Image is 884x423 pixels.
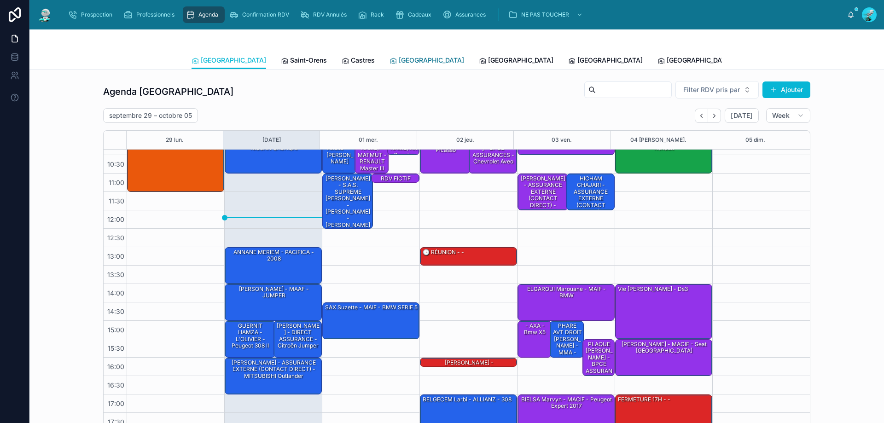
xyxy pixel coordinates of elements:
[324,174,372,236] div: [PERSON_NAME] - S.A.S. SUPREME [PERSON_NAME] - [PERSON_NAME] - [PERSON_NAME] Model Y
[105,271,127,278] span: 13:30
[440,6,492,23] a: Assurances
[373,174,419,203] div: RDV FICTIF Armel Banzadio 6 13 65 08 00 - - 308
[225,137,321,173] div: [PERSON_NAME] - PACIFICA - NISSAN QASHQAI
[355,137,388,173] div: [PERSON_NAME] - MATMUT - RENAULT Master III Phase 3 Traction Fourgon L2H2 3.3T 2.3 dCi 16V moyen ...
[552,322,583,363] div: PHARE AVT DROIT [PERSON_NAME] - MMA - classe A
[61,5,847,25] div: scrollable content
[324,138,355,166] div: HERETE Axelle - - [PERSON_NAME]
[225,248,321,284] div: ANNANE MERIEM - PACIFICA - 2008
[550,321,583,357] div: PHARE AVT DROIT [PERSON_NAME] - MMA - classe A
[616,284,712,339] div: Vie [PERSON_NAME] - Ds3
[105,252,127,260] span: 13:00
[227,359,321,380] div: [PERSON_NAME] - ASSURANCE EXTERNE (CONTACT DIRECT) - MITSUBISHI Outlander
[297,6,353,23] a: RDV Annulés
[519,322,551,337] div: - AXA - bmw x5
[109,111,192,120] h2: septembre 29 – octobre 05
[519,285,614,300] div: ELGAROUI Marouane - MAIF - BMW
[166,131,184,149] button: 29 lun.
[371,11,384,18] span: Rack
[121,6,181,23] a: Professionnels
[479,52,553,70] a: [GEOGRAPHIC_DATA]
[616,340,712,376] div: [PERSON_NAME] - MACIF - seat [GEOGRAPHIC_DATA]
[106,179,127,186] span: 11:00
[81,11,112,18] span: Prospection
[105,344,127,352] span: 15:30
[408,11,431,18] span: Cadeaux
[772,111,790,120] span: Week
[359,131,378,149] button: 01 mer.
[583,340,614,376] div: PLAQUE [PERSON_NAME] - BPCE ASSURANCES - C4
[577,56,643,65] span: [GEOGRAPHIC_DATA]
[323,174,372,228] div: [PERSON_NAME] - S.A.S. SUPREME [PERSON_NAME] - [PERSON_NAME] - [PERSON_NAME] Model Y
[323,137,356,173] div: HERETE Axelle - - [PERSON_NAME]
[242,11,289,18] span: Confirmation RDV
[420,358,517,367] div: [PERSON_NAME] - L'[PERSON_NAME] -
[762,81,810,98] button: Ajouter
[225,321,275,357] div: GUERNIT HAMZA - L'OLIVIER - Peugeot 308 II
[105,326,127,334] span: 15:00
[568,174,614,223] div: HICHAM CHAJARI - ASSURANCE EXTERNE (CONTACT DIRECT) - Classe A
[568,52,643,70] a: [GEOGRAPHIC_DATA]
[227,6,296,23] a: Confirmation RDV
[128,137,224,191] div: [PERSON_NAME] - MACIF - Q5
[136,11,174,18] span: Professionnels
[456,131,474,149] button: 02 jeu.
[695,109,708,123] button: Back
[745,131,765,149] div: 05 dim.
[290,56,327,65] span: Saint-Orens
[519,174,567,223] div: [PERSON_NAME] - ASSURANCE EXTERNE (CONTACT DIRECT) - PEUGEOT Partner
[201,56,266,65] span: [GEOGRAPHIC_DATA]
[420,248,517,265] div: 🕒 RÉUNION - -
[584,340,614,382] div: PLAQUE [PERSON_NAME] - BPCE ASSURANCES - C4
[552,131,572,149] button: 03 ven.
[399,56,464,65] span: [GEOGRAPHIC_DATA]
[37,7,53,22] img: App logo
[731,111,752,120] span: [DATE]
[183,6,225,23] a: Agenda
[105,215,127,223] span: 12:00
[105,289,127,297] span: 14:00
[422,395,512,404] div: BELGECEM Larbi - ALLIANZ - 308
[105,307,127,315] span: 14:30
[616,137,712,173] div: [PERSON_NAME] - ORNIKAR - Zoé Renault
[683,85,740,94] span: Filter RDV pris par
[617,395,671,404] div: FERMETURE 17H - -
[617,340,711,355] div: [PERSON_NAME] - MACIF - seat [GEOGRAPHIC_DATA]
[323,303,419,339] div: SAX Suzette - MAIF - BMW SERIE 5
[106,197,127,205] span: 11:30
[227,322,274,350] div: GUERNIT HAMZA - L'OLIVIER - Peugeot 308 II
[766,108,810,123] button: Week
[262,131,281,149] div: [DATE]
[351,56,375,65] span: Castres
[422,359,516,374] div: [PERSON_NAME] - L'[PERSON_NAME] -
[105,400,127,407] span: 17:00
[225,284,321,320] div: [PERSON_NAME] - MAAF - JUMPER
[281,52,327,70] a: Saint-Orens
[567,174,615,210] div: HICHAM CHAJARI - ASSURANCE EXTERNE (CONTACT DIRECT) - Classe A
[455,11,486,18] span: Assurances
[725,108,758,123] button: [DATE]
[198,11,218,18] span: Agenda
[708,109,721,123] button: Next
[105,234,127,242] span: 12:30
[103,85,233,98] h1: Agenda [GEOGRAPHIC_DATA]
[390,52,464,70] a: [GEOGRAPHIC_DATA]
[392,6,438,23] a: Cadeaux
[518,174,568,210] div: [PERSON_NAME] - ASSURANCE EXTERNE (CONTACT DIRECT) - PEUGEOT Partner
[518,321,551,357] div: - AXA - bmw x5
[105,363,127,371] span: 16:00
[519,395,614,411] div: BIELSA Marvyn - MACIF - Peugeot Expert 2017
[274,321,322,357] div: [PERSON_NAME] - DIRECT ASSURANCE - Citroën jumper
[105,381,127,389] span: 16:30
[372,174,419,183] div: RDV FICTIF Armel Banzadio 6 13 65 08 00 - - 308
[342,52,375,70] a: Castres
[105,142,127,150] span: 10:00
[617,285,689,293] div: Vie [PERSON_NAME] - Ds3
[518,284,614,320] div: ELGAROUI Marouane - MAIF - BMW
[667,56,732,65] span: [GEOGRAPHIC_DATA]
[422,248,465,256] div: 🕒 RÉUNION - -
